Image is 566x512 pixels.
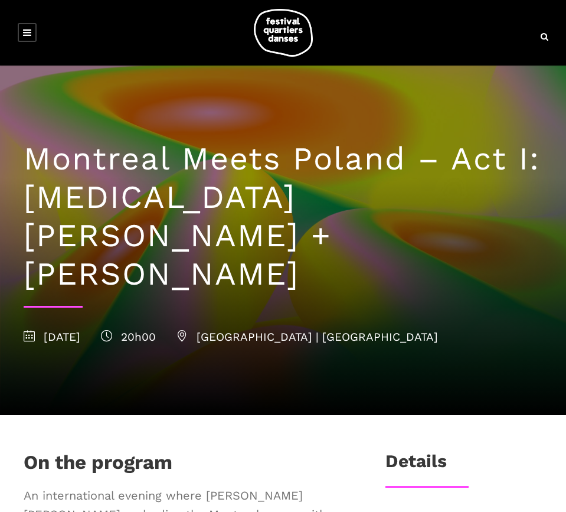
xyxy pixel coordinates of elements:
span: [GEOGRAPHIC_DATA] | [GEOGRAPHIC_DATA] [176,330,438,344]
span: 20h00 [101,330,156,344]
img: logo-fqd-med [254,9,313,57]
span: [DATE] [24,330,80,344]
h1: Montreal Meets Poland – Act I: [MEDICAL_DATA] [PERSON_NAME] + [PERSON_NAME] [24,140,542,293]
h1: On the program [24,451,172,480]
h3: Details [385,451,447,480]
